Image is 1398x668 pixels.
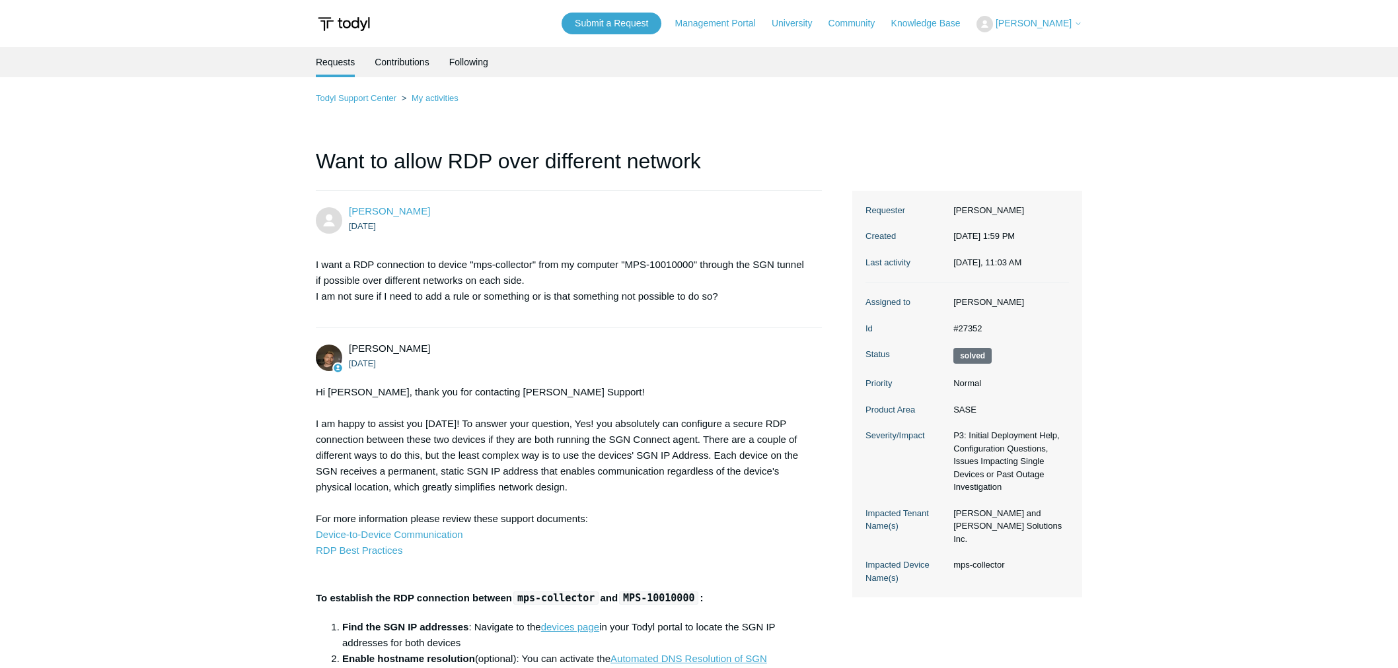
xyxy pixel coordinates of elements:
dd: P3: Initial Deployment Help, Configuration Questions, Issues Impacting Single Devices or Past Out... [947,429,1069,494]
a: Knowledge Base [891,17,974,30]
strong: and [600,592,618,603]
dt: Product Area [865,403,947,417]
time: 08/12/2025, 13:59 [349,221,376,231]
span: Andy Paull [349,343,430,354]
a: Community [828,17,889,30]
span: Jenny Patel [349,205,430,217]
strong: To establish the RDP connection between [316,592,512,603]
dt: Impacted Device Name(s) [865,558,947,584]
a: Contributions [375,47,429,77]
time: 08/20/2025, 11:03 [953,257,1021,267]
a: University [772,17,825,30]
dt: Assigned to [865,296,947,309]
dt: Impacted Tenant Name(s) [865,507,947,533]
a: Management Portal [675,17,769,30]
dt: Status [865,348,947,361]
span: This request has been solved [953,348,992,364]
a: My activities [412,93,459,103]
h1: Want to allow RDP over different network [316,145,822,191]
dt: Requester [865,204,947,217]
a: RDP Best Practices [316,545,402,556]
time: 08/12/2025, 13:59 [953,231,1015,241]
li: Todyl Support Center [316,93,399,103]
dd: [PERSON_NAME] and [PERSON_NAME] Solutions Inc. [947,507,1069,546]
dd: [PERSON_NAME] [947,204,1069,217]
a: [PERSON_NAME] [349,205,430,217]
button: [PERSON_NAME] [976,16,1082,32]
strong: Enable hostname resolution [342,653,475,664]
dd: #27352 [947,322,1069,335]
time: 08/12/2025, 14:20 [349,358,376,368]
a: Todyl Support Center [316,93,396,103]
li: : Navigate to the in your Todyl portal to locate the SGN IP addresses for both devices [342,619,809,651]
dt: Priority [865,377,947,390]
a: Device-to-Device Communication [316,529,463,540]
dt: Id [865,322,947,335]
a: Submit a Request [562,13,661,34]
a: Following [449,47,488,77]
strong: Find the SGN IP addresses [342,621,468,632]
li: Requests [316,47,355,77]
strong: mps-collector [517,592,595,604]
dd: mps-collector [947,558,1069,572]
a: devices page [541,621,599,632]
dt: Created [865,230,947,243]
strong: : [700,592,703,603]
img: Todyl Support Center Help Center home page [316,12,372,36]
dt: Severity/Impact [865,429,947,442]
p: I want a RDP connection to device "mps-collector" from my computer "MPS-10010000" through the SGN... [316,257,809,304]
dt: Last activity [865,256,947,269]
dd: [PERSON_NAME] [947,296,1069,309]
dd: SASE [947,403,1069,417]
dd: Normal [947,377,1069,390]
strong: MPS-10010000 [623,592,694,604]
li: My activities [399,93,459,103]
span: [PERSON_NAME] [996,18,1072,28]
